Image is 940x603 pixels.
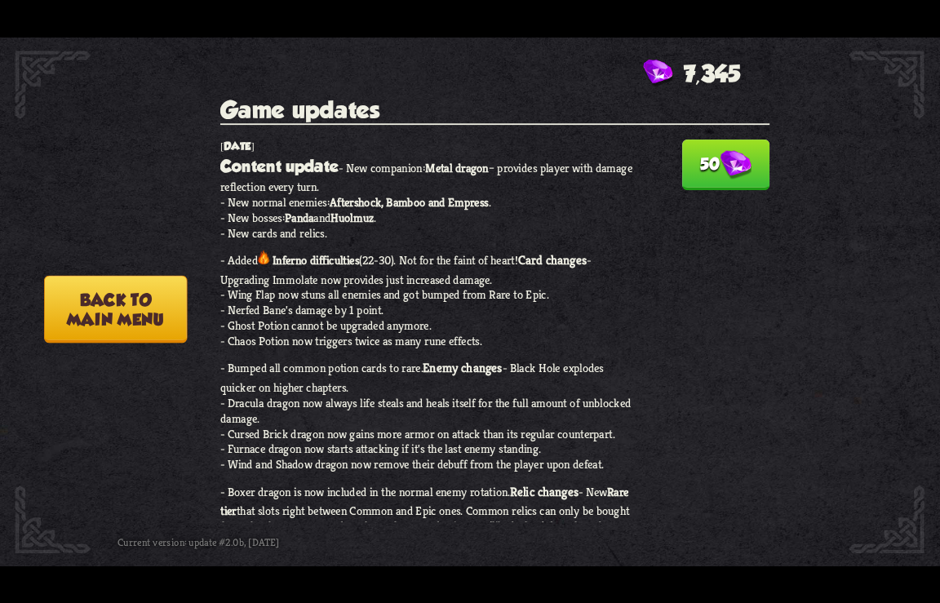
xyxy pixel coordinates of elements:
[44,275,187,343] button: Back tomain menu
[518,251,587,268] span: Card changes
[682,140,769,190] button: 50
[721,150,752,180] img: Gem.png
[285,210,313,225] b: Panda
[220,140,637,153] div: [DATE]
[330,210,374,225] b: Huolmuz
[273,252,359,268] b: Inferno difficulties
[220,484,628,518] b: Rare tier
[510,483,579,499] span: Relic changes
[425,160,488,175] b: Metal dragon
[643,60,672,87] img: Gem.png
[423,360,502,376] span: Enemy changes
[258,250,269,264] img: Inferno_Fire.png
[117,527,401,555] div: Current version: update #2.0b, [DATE]
[330,194,488,210] b: Aftershock, Bamboo and Empress
[220,96,769,125] h2: Game updates
[643,60,740,87] div: Gems
[220,156,339,175] span: Content update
